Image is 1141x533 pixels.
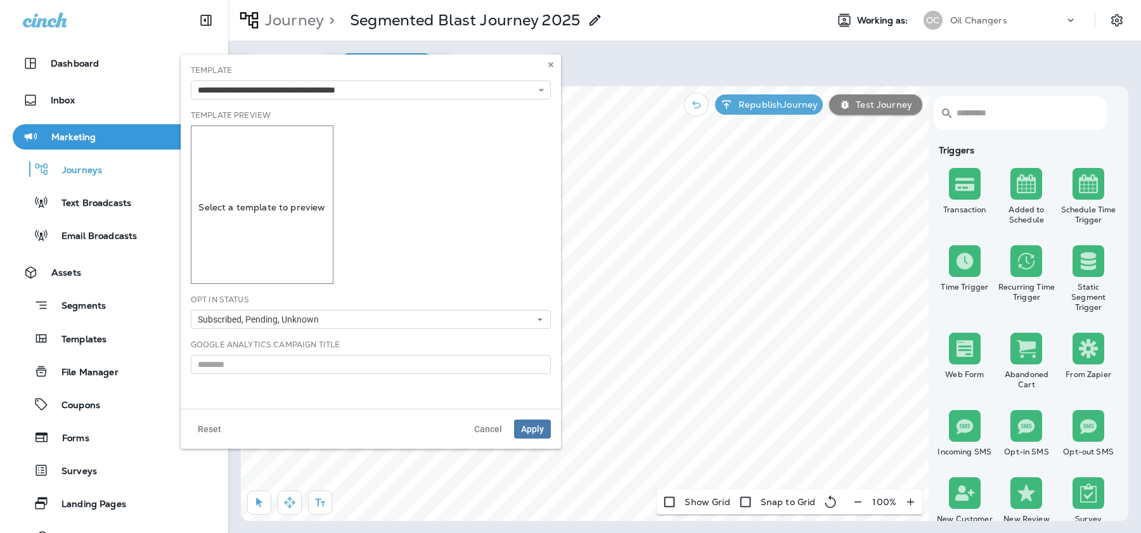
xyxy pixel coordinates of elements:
[350,11,580,30] p: Segmented Blast Journey 2025
[1106,9,1128,32] button: Settings
[936,447,993,457] div: Incoming SMS
[13,189,216,215] button: Text Broadcasts
[685,497,730,507] p: Show Grid
[851,100,912,110] p: Test Journey
[51,267,81,278] p: Assets
[998,282,1055,302] div: Recurring Time Trigger
[829,94,922,115] button: Test Journey
[49,499,126,511] p: Landing Pages
[474,425,502,433] span: Cancel
[13,156,216,183] button: Journeys
[521,425,544,433] span: Apply
[198,314,324,325] span: Subscribed, Pending, Unknown
[49,466,97,478] p: Surveys
[191,202,333,212] p: Select a template to preview
[998,369,1055,390] div: Abandoned Cart
[950,15,1007,25] p: Oil Changers
[998,205,1055,225] div: Added to Schedule
[13,87,216,113] button: Inbox
[934,145,1119,155] div: Triggers
[13,51,216,76] button: Dashboard
[49,367,119,379] p: File Manager
[13,358,216,385] button: File Manager
[260,11,324,30] p: Journey
[191,110,271,120] label: Template Preview
[13,325,216,352] button: Templates
[188,8,224,33] button: Collapse Sidebar
[936,205,993,215] div: Transaction
[936,514,993,524] div: New Customer
[49,334,106,346] p: Templates
[51,58,99,68] p: Dashboard
[467,420,509,439] button: Cancel
[49,231,137,243] p: Email Broadcasts
[857,15,911,26] span: Working as:
[49,165,102,177] p: Journeys
[733,100,818,110] p: Republish Journey
[13,457,216,484] button: Surveys
[936,282,993,292] div: Time Trigger
[13,260,216,285] button: Assets
[924,11,943,30] div: OC
[13,292,216,319] button: Segments
[13,391,216,418] button: Coupons
[998,514,1055,524] div: New Review
[13,222,216,248] button: Email Broadcasts
[191,295,249,305] label: Opt In Status
[13,124,216,150] button: Marketing
[51,95,75,105] p: Inbox
[191,340,340,350] label: Google Analytics Campaign Title
[1060,205,1117,225] div: Schedule Time Trigger
[1060,447,1117,457] div: Opt-out SMS
[49,300,106,313] p: Segments
[872,497,896,507] p: 100 %
[514,420,551,439] button: Apply
[49,400,100,412] p: Coupons
[191,420,228,439] button: Reset
[51,132,96,142] p: Marketing
[1060,369,1117,380] div: From Zapier
[715,94,823,115] button: RepublishJourney
[1060,282,1117,312] div: Static Segment Trigger
[998,447,1055,457] div: Opt-in SMS
[13,490,216,517] button: Landing Pages
[191,65,232,75] label: Template
[198,425,221,433] span: Reset
[324,11,335,30] p: >
[191,310,551,329] button: Subscribed, Pending, Unknown
[936,369,993,380] div: Web Form
[761,497,816,507] p: Snap to Grid
[13,424,216,451] button: Forms
[49,433,89,445] p: Forms
[49,198,131,210] p: Text Broadcasts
